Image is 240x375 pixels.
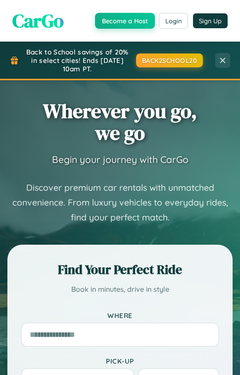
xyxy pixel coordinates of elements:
[159,13,188,29] button: Login
[43,100,197,144] h1: Wherever you go, we go
[12,7,64,34] span: CarGo
[7,180,233,225] p: Discover premium car rentals with unmatched convenience. From luxury vehicles to everyday rides, ...
[136,54,203,67] button: BACK2SCHOOL20
[95,13,155,29] button: Become a Host
[21,283,219,296] p: Book in minutes, drive in style
[21,261,219,278] h2: Find Your Perfect Ride
[21,357,219,365] label: Pick-up
[193,13,228,28] button: Sign Up
[21,311,219,320] label: Where
[52,154,189,165] h3: Begin your journey with CarGo
[24,48,131,73] span: Back to School savings of 20% in select cities! Ends [DATE] 10am PT.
